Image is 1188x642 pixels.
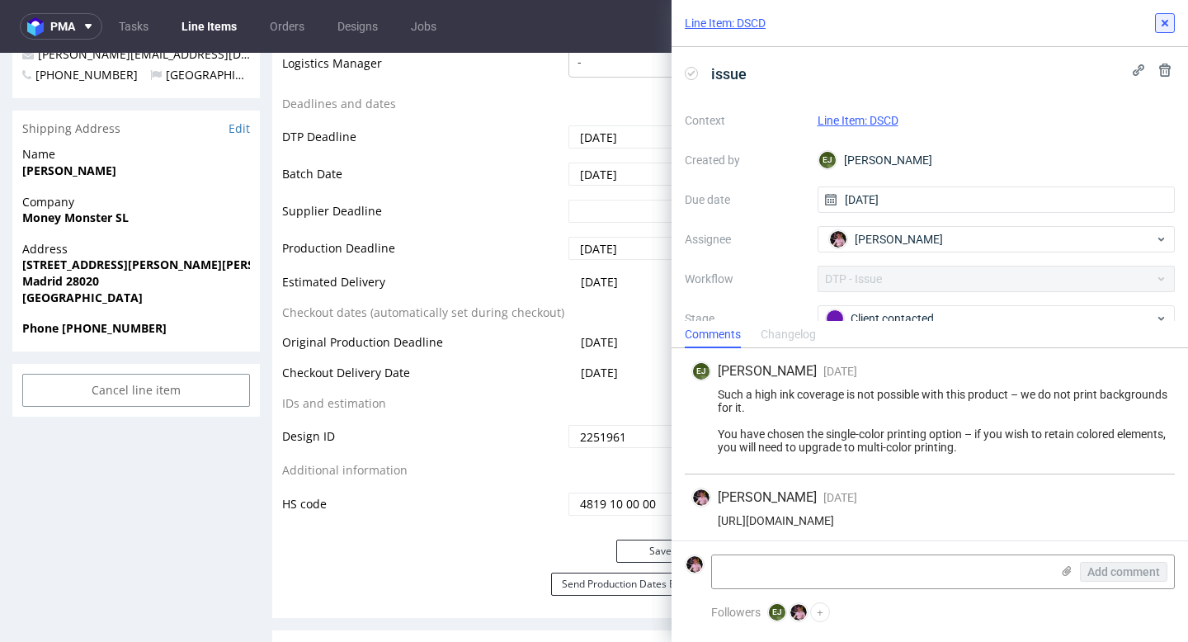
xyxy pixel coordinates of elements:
[685,269,804,289] label: Workflow
[22,110,116,125] strong: [PERSON_NAME]
[693,363,709,380] figcaption: EJ
[401,13,446,40] a: Jobs
[772,388,846,426] div: issue
[581,281,618,297] span: [DATE]
[685,309,804,328] label: Stage
[711,606,761,619] span: Followers
[823,491,857,504] span: [DATE]
[27,17,50,36] img: logo
[773,392,845,405] div: Client contacted
[1144,399,1161,415] img: Aleks Ziemkowski
[22,93,250,110] span: Name
[109,13,158,40] a: Tasks
[685,15,766,31] a: Line Item: DSCD
[260,13,314,40] a: Orders
[818,147,1176,173] div: [PERSON_NAME]
[282,182,564,220] td: Production Deadline
[718,489,817,507] span: [PERSON_NAME]
[718,362,817,380] span: [PERSON_NAME]
[686,556,703,573] img: Aleks Ziemkowski
[616,487,705,510] button: Save
[551,520,705,543] button: Send Production Dates Email
[1099,397,1162,417] div: [DATE]
[819,152,836,168] figcaption: EJ
[705,60,753,87] span: issue
[282,310,564,341] td: Checkout Delivery Date
[172,13,247,40] a: Line Items
[22,141,250,158] span: Company
[282,250,564,281] td: Checkout dates (automatically set during checkout)
[685,190,804,210] label: Due date
[581,312,618,328] span: [DATE]
[22,220,99,236] strong: Madrid 28020
[282,220,564,250] td: Estimated Delivery
[581,221,618,237] span: [DATE]
[818,114,898,127] a: Line Item: DSCD
[691,514,1168,527] div: [URL][DOMAIN_NAME]
[328,13,388,40] a: Designs
[20,13,102,40] button: pma
[282,71,564,108] td: DTP Deadline
[855,231,943,248] span: [PERSON_NAME]
[836,295,857,306] a: DSCD
[685,150,804,170] label: Created by
[1131,363,1166,377] a: View all
[22,321,250,354] input: Cancel line item
[761,322,816,348] div: Changelog
[272,578,715,614] div: Technical specification
[772,289,868,312] p: Comment to
[769,604,785,621] figcaption: EJ
[691,388,1168,454] div: Such a high ink coverage is not possible with this product – we do not print backgrounds for it. ...
[742,289,762,309] img: regular_mini_magick20241203-112-xnnzaq.jpeg
[282,41,564,72] td: Deadlines and dates
[746,437,1162,463] input: Type to create new task
[22,267,167,283] strong: Phone [PHONE_NUMBER]
[22,14,138,30] span: [PHONE_NUMBER]
[22,188,250,205] span: Address
[823,365,857,378] span: [DATE]
[282,341,564,371] td: IDs and estimation
[282,438,564,465] td: HS code
[22,157,129,172] strong: Money Monster SL
[282,408,564,438] td: Additional information
[282,108,564,145] td: Batch Date
[830,231,846,248] img: Aleks Ziemkowski
[282,280,564,310] td: Original Production Deadline
[693,489,709,506] img: Aleks Ziemkowski
[810,602,830,622] button: +
[150,14,281,30] span: [GEOGRAPHIC_DATA]
[22,237,143,253] strong: [GEOGRAPHIC_DATA]
[1121,290,1166,313] button: Send
[826,309,1154,328] div: Client contacted
[22,204,316,220] strong: [STREET_ADDRESS][PERSON_NAME][PERSON_NAME]
[282,145,564,182] td: Supplier Deadline
[611,588,705,604] a: Edit specification
[12,58,260,94] div: Shipping Address
[685,111,804,130] label: Context
[282,371,564,408] td: Design ID
[790,604,807,621] img: Aleks Ziemkowski
[50,21,75,32] span: pma
[685,322,741,348] div: Comments
[229,68,250,84] a: Edit
[685,229,804,249] label: Assignee
[742,361,773,378] span: Tasks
